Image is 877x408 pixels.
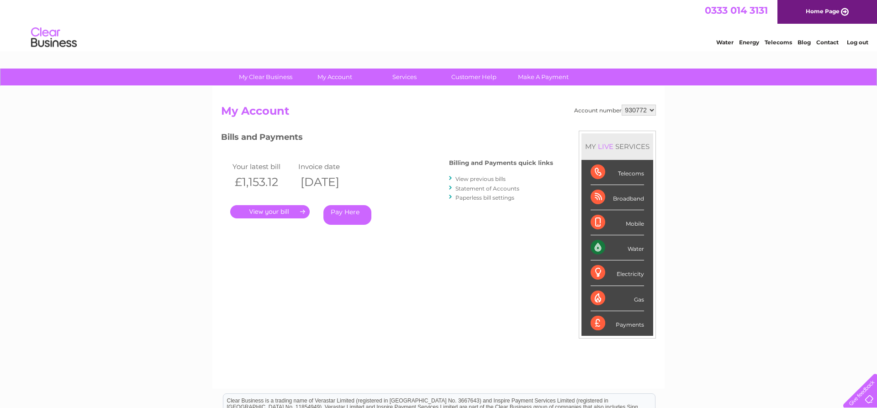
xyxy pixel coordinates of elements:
th: [DATE] [296,173,362,191]
div: Payments [591,311,644,336]
a: My Account [297,69,373,85]
div: Gas [591,286,644,311]
h2: My Account [221,105,656,122]
div: Mobile [591,210,644,235]
div: LIVE [596,142,615,151]
div: Water [591,235,644,260]
div: Clear Business is a trading name of Verastar Limited (registered in [GEOGRAPHIC_DATA] No. 3667643... [223,5,655,44]
td: Your latest bill [230,160,296,173]
a: 0333 014 3131 [705,5,768,16]
div: MY SERVICES [581,133,653,159]
a: Water [716,39,734,46]
div: Electricity [591,260,644,286]
a: Statement of Accounts [455,185,519,192]
a: My Clear Business [228,69,303,85]
a: Customer Help [436,69,512,85]
img: logo.png [31,24,77,52]
a: Make A Payment [506,69,581,85]
a: Blog [798,39,811,46]
h3: Bills and Payments [221,131,553,147]
a: Services [367,69,442,85]
a: . [230,205,310,218]
a: Energy [739,39,759,46]
th: £1,153.12 [230,173,296,191]
a: Paperless bill settings [455,194,514,201]
div: Broadband [591,185,644,210]
a: View previous bills [455,175,506,182]
a: Telecoms [765,39,792,46]
div: Account number [574,105,656,116]
td: Invoice date [296,160,362,173]
h4: Billing and Payments quick links [449,159,553,166]
a: Log out [847,39,868,46]
a: Contact [816,39,839,46]
a: Pay Here [323,205,371,225]
div: Telecoms [591,160,644,185]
